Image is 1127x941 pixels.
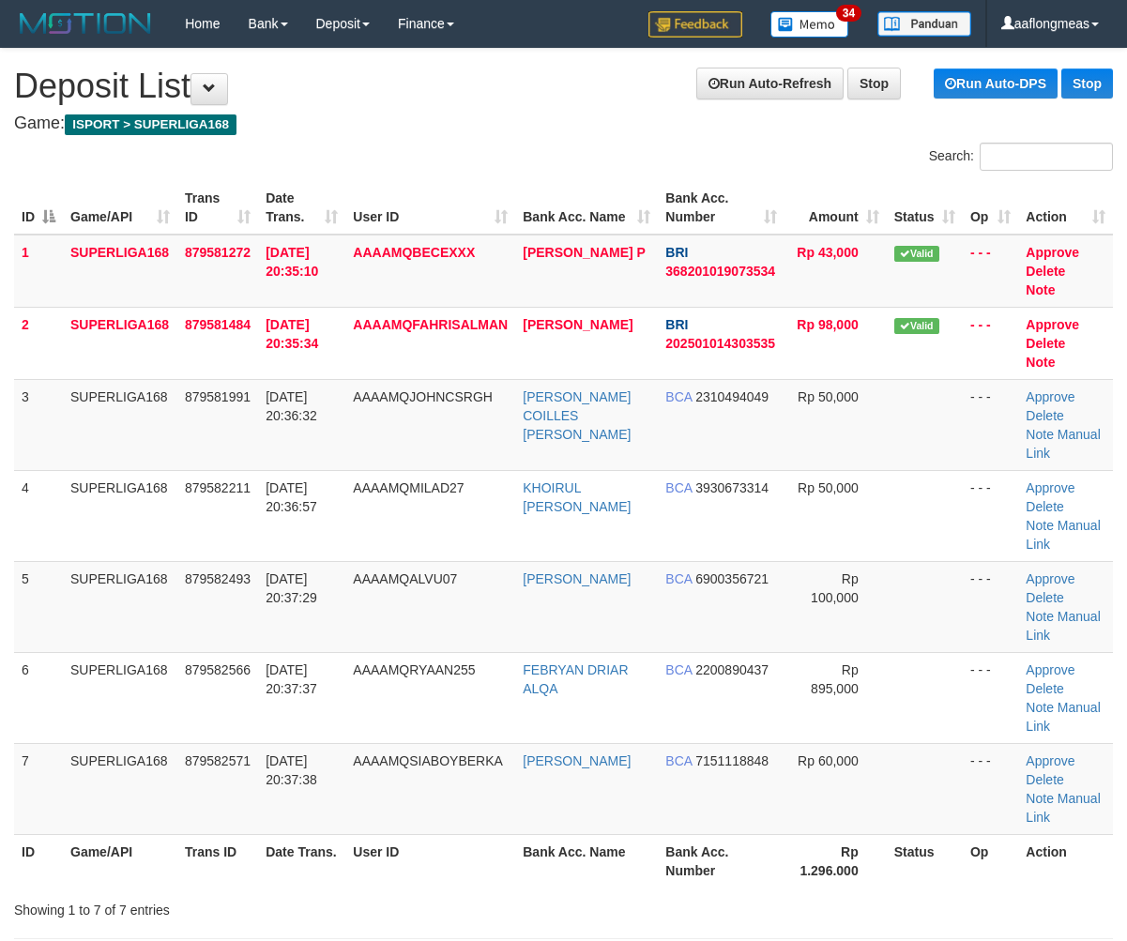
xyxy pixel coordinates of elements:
[1026,791,1054,806] a: Note
[63,652,177,743] td: SUPERLIGA168
[65,114,236,135] span: ISPORT > SUPERLIGA168
[1026,282,1055,297] a: Note
[515,834,658,888] th: Bank Acc. Name
[665,389,692,404] span: BCA
[523,317,632,332] a: [PERSON_NAME]
[523,662,628,696] a: FEBRYAN DRIAR ALQA
[14,470,63,561] td: 4
[185,480,251,495] span: 879582211
[894,318,939,334] span: Valid transaction
[14,235,63,308] td: 1
[1018,834,1113,888] th: Action
[1026,609,1100,643] a: Manual Link
[63,470,177,561] td: SUPERLIGA168
[836,5,861,22] span: 34
[14,893,455,919] div: Showing 1 to 7 of 7 entries
[798,753,859,768] span: Rp 60,000
[1026,264,1065,279] a: Delete
[353,571,457,586] span: AAAAMQALVU07
[353,245,475,260] span: AAAAMQBECEXXX
[185,317,251,332] span: 879581484
[345,181,515,235] th: User ID: activate to sort column ascending
[523,389,631,442] a: [PERSON_NAME] COILLES [PERSON_NAME]
[847,68,901,99] a: Stop
[63,834,177,888] th: Game/API
[1026,427,1054,442] a: Note
[695,480,769,495] span: Copy 3930673314 to clipboard
[1026,518,1054,533] a: Note
[353,389,493,404] span: AAAAMQJOHNCSRGH
[14,743,63,834] td: 7
[353,480,464,495] span: AAAAMQMILAD27
[1026,700,1100,734] a: Manual Link
[14,652,63,743] td: 6
[353,753,503,768] span: AAAAMQSIABOYBERKA
[258,834,345,888] th: Date Trans.
[185,662,251,677] span: 879582566
[665,264,775,279] span: Copy 368201019073534 to clipboard
[1026,245,1079,260] a: Approve
[963,743,1018,834] td: - - -
[658,181,784,235] th: Bank Acc. Number: activate to sort column ascending
[963,307,1018,379] td: - - -
[963,652,1018,743] td: - - -
[266,245,318,279] span: [DATE] 20:35:10
[798,389,859,404] span: Rp 50,000
[63,561,177,652] td: SUPERLIGA168
[1026,336,1065,351] a: Delete
[353,317,508,332] span: AAAAMQFAHRISALMAN
[1026,753,1074,768] a: Approve
[1026,355,1055,370] a: Note
[14,379,63,470] td: 3
[345,834,515,888] th: User ID
[963,470,1018,561] td: - - -
[658,834,784,888] th: Bank Acc. Number
[665,662,692,677] span: BCA
[266,480,317,514] span: [DATE] 20:36:57
[14,834,63,888] th: ID
[14,114,1113,133] h4: Game:
[1026,700,1054,715] a: Note
[934,68,1058,99] a: Run Auto-DPS
[523,571,631,586] a: [PERSON_NAME]
[963,235,1018,308] td: - - -
[784,834,887,888] th: Rp 1.296.000
[887,181,963,235] th: Status: activate to sort column ascending
[1061,68,1113,99] a: Stop
[797,317,858,332] span: Rp 98,000
[784,181,887,235] th: Amount: activate to sort column ascending
[185,753,251,768] span: 879582571
[1026,662,1074,677] a: Approve
[1026,389,1074,404] a: Approve
[963,834,1018,888] th: Op
[1026,609,1054,624] a: Note
[266,389,317,423] span: [DATE] 20:36:32
[1026,791,1100,825] a: Manual Link
[353,662,475,677] span: AAAAMQRYAAN255
[14,307,63,379] td: 2
[185,245,251,260] span: 879581272
[887,834,963,888] th: Status
[1026,518,1100,552] a: Manual Link
[63,379,177,470] td: SUPERLIGA168
[877,11,971,37] img: panduan.png
[185,571,251,586] span: 879582493
[14,181,63,235] th: ID: activate to sort column descending
[266,317,318,351] span: [DATE] 20:35:34
[63,743,177,834] td: SUPERLIGA168
[266,662,317,696] span: [DATE] 20:37:37
[665,245,688,260] span: BRI
[63,181,177,235] th: Game/API: activate to sort column ascending
[1026,317,1079,332] a: Approve
[258,181,345,235] th: Date Trans.: activate to sort column ascending
[266,753,317,787] span: [DATE] 20:37:38
[695,662,769,677] span: Copy 2200890437 to clipboard
[523,753,631,768] a: [PERSON_NAME]
[14,9,157,38] img: MOTION_logo.png
[523,245,646,260] a: [PERSON_NAME] P
[63,235,177,308] td: SUPERLIGA168
[963,181,1018,235] th: Op: activate to sort column ascending
[811,662,859,696] span: Rp 895,000
[1026,571,1074,586] a: Approve
[695,389,769,404] span: Copy 2310494049 to clipboard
